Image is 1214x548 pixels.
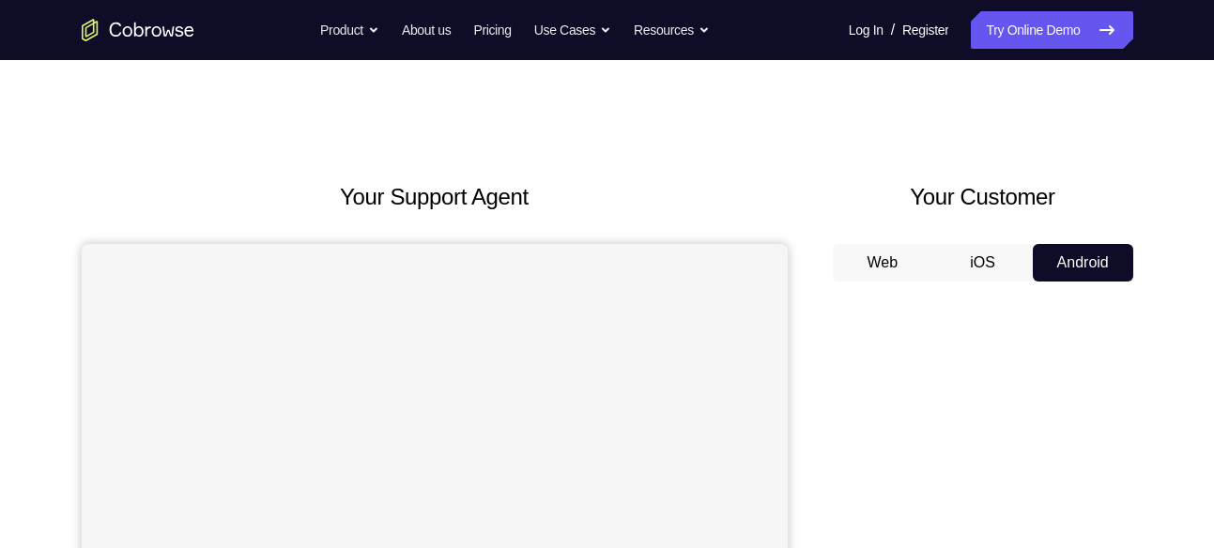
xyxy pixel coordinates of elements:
a: Go to the home page [82,19,194,41]
button: Web [833,244,933,282]
a: Log In [849,11,884,49]
h2: Your Customer [833,180,1133,214]
button: Use Cases [534,11,611,49]
h2: Your Support Agent [82,180,788,214]
a: Pricing [473,11,511,49]
a: Register [902,11,948,49]
a: About us [402,11,451,49]
button: iOS [932,244,1033,282]
button: Resources [634,11,710,49]
button: Android [1033,244,1133,282]
span: / [891,19,895,41]
button: Product [320,11,379,49]
a: Try Online Demo [971,11,1132,49]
